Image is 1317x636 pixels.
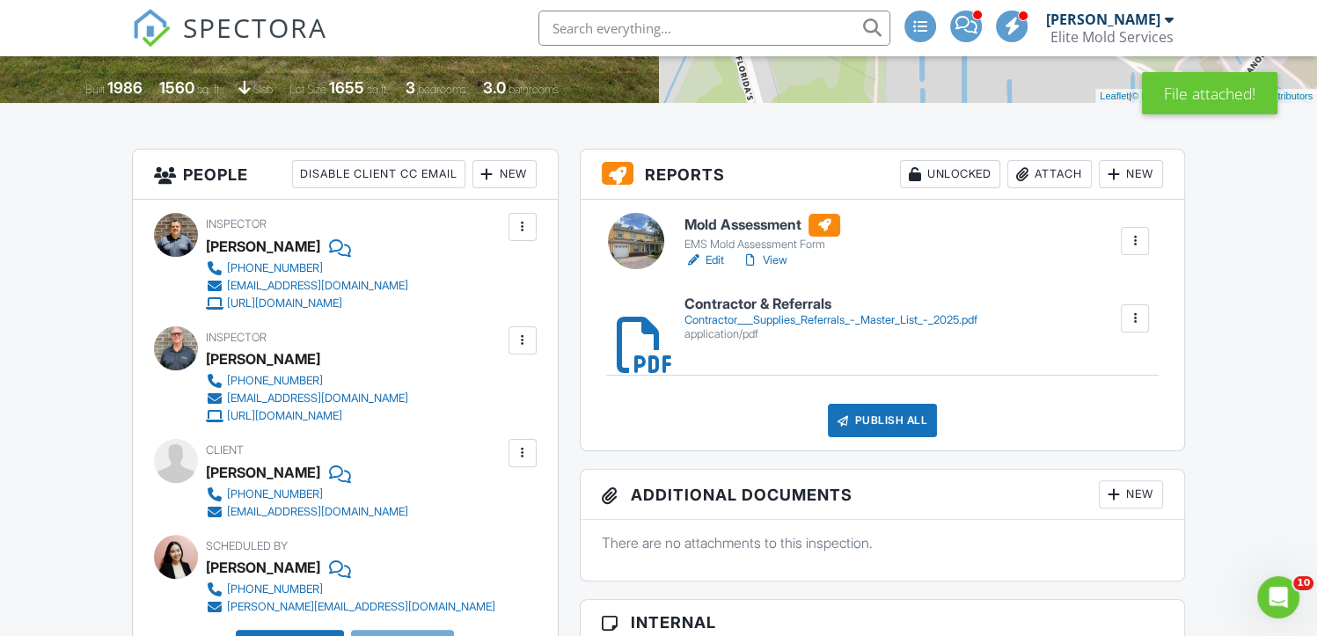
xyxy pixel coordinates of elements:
[1095,89,1317,104] div: |
[227,296,342,311] div: [URL][DOMAIN_NAME]
[1131,91,1179,101] a: © MapTiler
[206,407,408,425] a: [URL][DOMAIN_NAME]
[472,160,537,188] div: New
[418,83,466,96] span: bedrooms
[602,533,1164,552] p: There are no attachments to this inspection.
[132,9,171,48] img: The Best Home Inspection Software - Spectora
[684,238,840,252] div: EMS Mold Assessment Form
[197,83,222,96] span: sq. ft.
[1050,28,1174,46] div: Elite Mold Services
[206,346,320,372] div: [PERSON_NAME]
[684,296,977,312] h6: Contractor & Referrals
[227,600,495,614] div: [PERSON_NAME][EMAIL_ADDRESS][DOMAIN_NAME]
[684,313,977,327] div: Contractor___Supplies_Referrals_-_Master_List_-_2025.pdf
[206,331,267,344] span: Inspector
[406,78,415,97] div: 3
[227,505,408,519] div: [EMAIL_ADDRESS][DOMAIN_NAME]
[206,217,267,230] span: Inspector
[206,233,320,260] div: [PERSON_NAME]
[227,261,323,275] div: [PHONE_NUMBER]
[206,295,408,312] a: [URL][DOMAIN_NAME]
[509,83,559,96] span: bathrooms
[828,404,938,437] div: Publish All
[742,252,787,269] a: View
[206,539,288,552] span: Scheduled By
[292,160,465,188] div: Disable Client CC Email
[227,374,323,388] div: [PHONE_NUMBER]
[1099,480,1163,508] div: New
[206,503,408,521] a: [EMAIL_ADDRESS][DOMAIN_NAME]
[227,391,408,406] div: [EMAIL_ADDRESS][DOMAIN_NAME]
[1293,576,1313,590] span: 10
[684,327,977,341] div: application/pdf
[538,11,890,46] input: Search everything...
[206,459,320,486] div: [PERSON_NAME]
[289,83,326,96] span: Lot Size
[133,150,558,200] h3: People
[227,409,342,423] div: [URL][DOMAIN_NAME]
[253,83,273,96] span: slab
[900,160,1000,188] div: Unlocked
[1007,160,1092,188] div: Attach
[206,390,408,407] a: [EMAIL_ADDRESS][DOMAIN_NAME]
[329,78,364,97] div: 1655
[159,78,194,97] div: 1560
[1046,11,1160,28] div: [PERSON_NAME]
[684,214,840,237] h6: Mold Assessment
[1100,91,1129,101] a: Leaflet
[206,554,320,581] div: [PERSON_NAME]
[206,598,495,616] a: [PERSON_NAME][EMAIL_ADDRESS][DOMAIN_NAME]
[206,486,408,503] a: [PHONE_NUMBER]
[684,296,977,341] a: Contractor & Referrals Contractor___Supplies_Referrals_-_Master_List_-_2025.pdf application/pdf
[1099,160,1163,188] div: New
[1142,72,1277,114] div: File attached!
[206,372,408,390] a: [PHONE_NUMBER]
[107,78,143,97] div: 1986
[206,277,408,295] a: [EMAIL_ADDRESS][DOMAIN_NAME]
[132,24,327,61] a: SPECTORA
[684,252,724,269] a: Edit
[183,9,327,46] span: SPECTORA
[1257,576,1299,618] iframe: Intercom live chat
[85,83,105,96] span: Built
[227,582,323,596] div: [PHONE_NUMBER]
[227,279,408,293] div: [EMAIL_ADDRESS][DOMAIN_NAME]
[206,443,244,457] span: Client
[206,260,408,277] a: [PHONE_NUMBER]
[367,83,389,96] span: sq.ft.
[206,581,495,598] a: [PHONE_NUMBER]
[483,78,506,97] div: 3.0
[581,150,1185,200] h3: Reports
[684,214,840,252] a: Mold Assessment EMS Mold Assessment Form
[581,470,1185,520] h3: Additional Documents
[227,487,323,501] div: [PHONE_NUMBER]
